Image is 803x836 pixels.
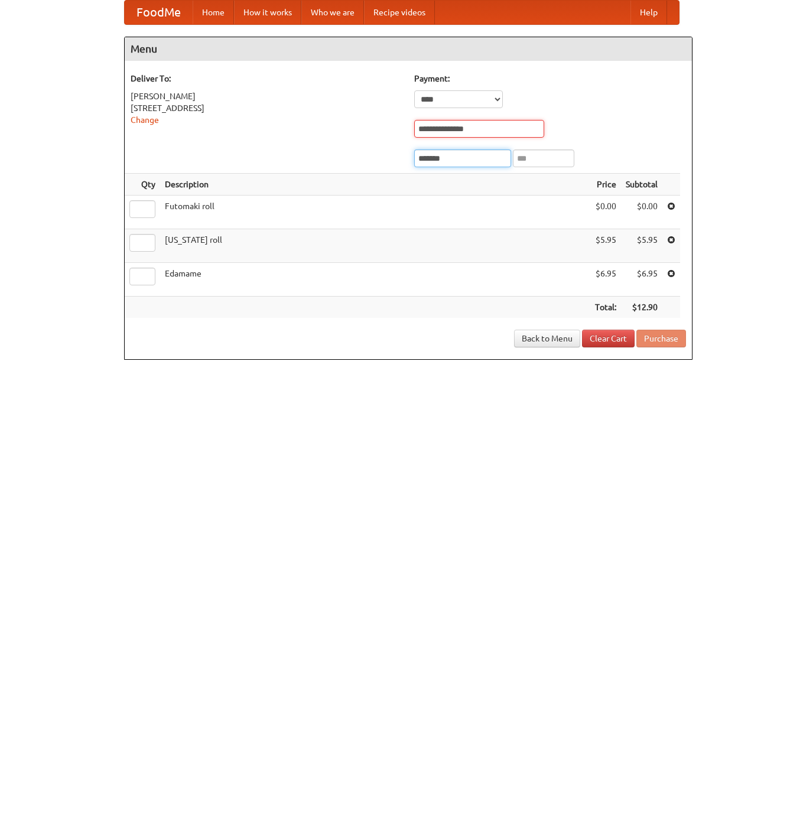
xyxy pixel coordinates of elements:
[193,1,234,24] a: Home
[131,115,159,125] a: Change
[590,196,621,229] td: $0.00
[636,330,686,347] button: Purchase
[234,1,301,24] a: How it works
[160,196,590,229] td: Futomaki roll
[621,297,662,318] th: $12.90
[125,1,193,24] a: FoodMe
[621,229,662,263] td: $5.95
[160,263,590,297] td: Edamame
[160,229,590,263] td: [US_STATE] roll
[621,196,662,229] td: $0.00
[590,297,621,318] th: Total:
[125,174,160,196] th: Qty
[630,1,667,24] a: Help
[160,174,590,196] th: Description
[514,330,580,347] a: Back to Menu
[582,330,635,347] a: Clear Cart
[590,263,621,297] td: $6.95
[301,1,364,24] a: Who we are
[364,1,435,24] a: Recipe videos
[125,37,692,61] h4: Menu
[590,229,621,263] td: $5.95
[621,263,662,297] td: $6.95
[131,73,402,84] h5: Deliver To:
[131,90,402,102] div: [PERSON_NAME]
[590,174,621,196] th: Price
[621,174,662,196] th: Subtotal
[131,102,402,114] div: [STREET_ADDRESS]
[414,73,686,84] h5: Payment:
